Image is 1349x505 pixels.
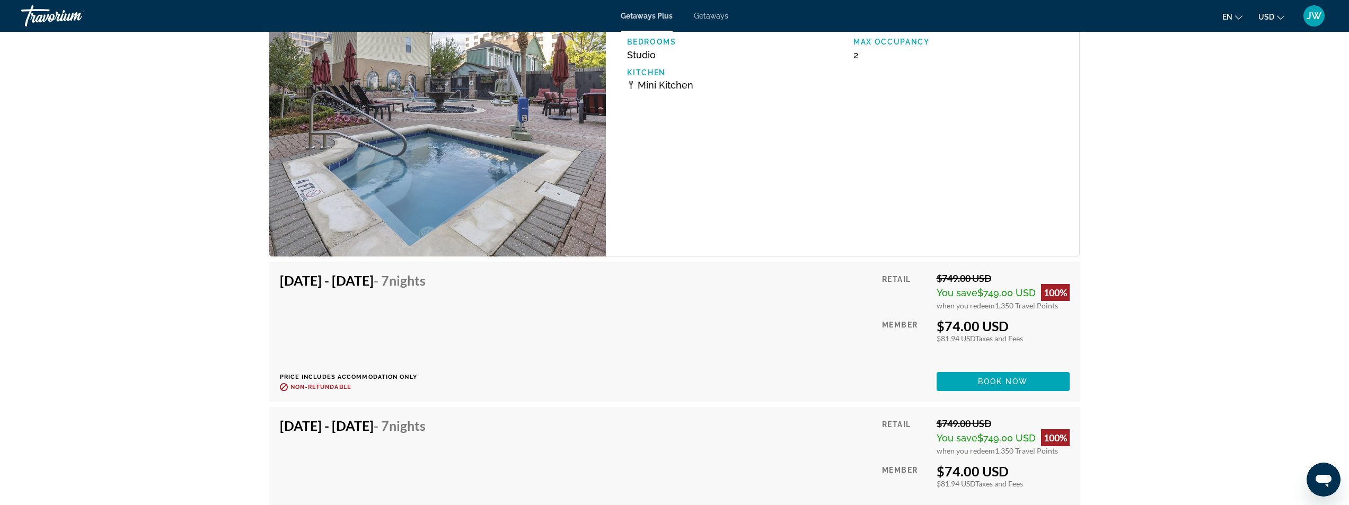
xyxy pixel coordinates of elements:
[1041,429,1070,446] div: 100%
[978,377,1028,386] span: Book now
[937,418,1070,429] div: $749.00 USD
[977,432,1036,444] span: $749.00 USD
[853,49,859,60] span: 2
[1041,284,1070,301] div: 100%
[389,418,426,433] span: Nights
[937,301,995,310] span: when you redeem
[937,287,977,298] span: You save
[627,38,843,46] p: Bedrooms
[975,334,1023,343] span: Taxes and Fees
[1258,9,1284,24] button: Change currency
[937,463,1070,479] div: $74.00 USD
[853,38,1069,46] p: Max Occupancy
[937,432,977,444] span: You save
[1300,5,1328,27] button: User Menu
[882,272,928,310] div: Retail
[937,479,1070,488] div: $81.94 USD
[638,79,693,91] span: Mini Kitchen
[374,272,426,288] span: - 7
[937,334,1070,343] div: $81.94 USD
[882,318,928,364] div: Member
[694,12,728,20] a: Getaways
[995,446,1058,455] span: 1,350 Travel Points
[937,372,1070,391] button: Book now
[882,418,928,455] div: Retail
[280,374,434,380] p: Price includes accommodation only
[1222,9,1242,24] button: Change language
[627,68,843,77] p: Kitchen
[937,272,1070,284] div: $749.00 USD
[627,49,656,60] span: Studio
[977,287,1036,298] span: $749.00 USD
[280,418,426,433] h4: [DATE] - [DATE]
[374,418,426,433] span: - 7
[1222,13,1232,21] span: en
[1307,463,1341,497] iframe: Button to launch messaging window
[389,272,426,288] span: Nights
[21,2,127,30] a: Travorium
[290,384,351,391] span: Non-refundable
[280,272,426,288] h4: [DATE] - [DATE]
[621,12,673,20] a: Getaways Plus
[995,301,1058,310] span: 1,350 Travel Points
[975,479,1023,488] span: Taxes and Fees
[937,318,1070,334] div: $74.00 USD
[937,446,995,455] span: when you redeem
[1307,11,1321,21] span: JW
[1258,13,1274,21] span: USD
